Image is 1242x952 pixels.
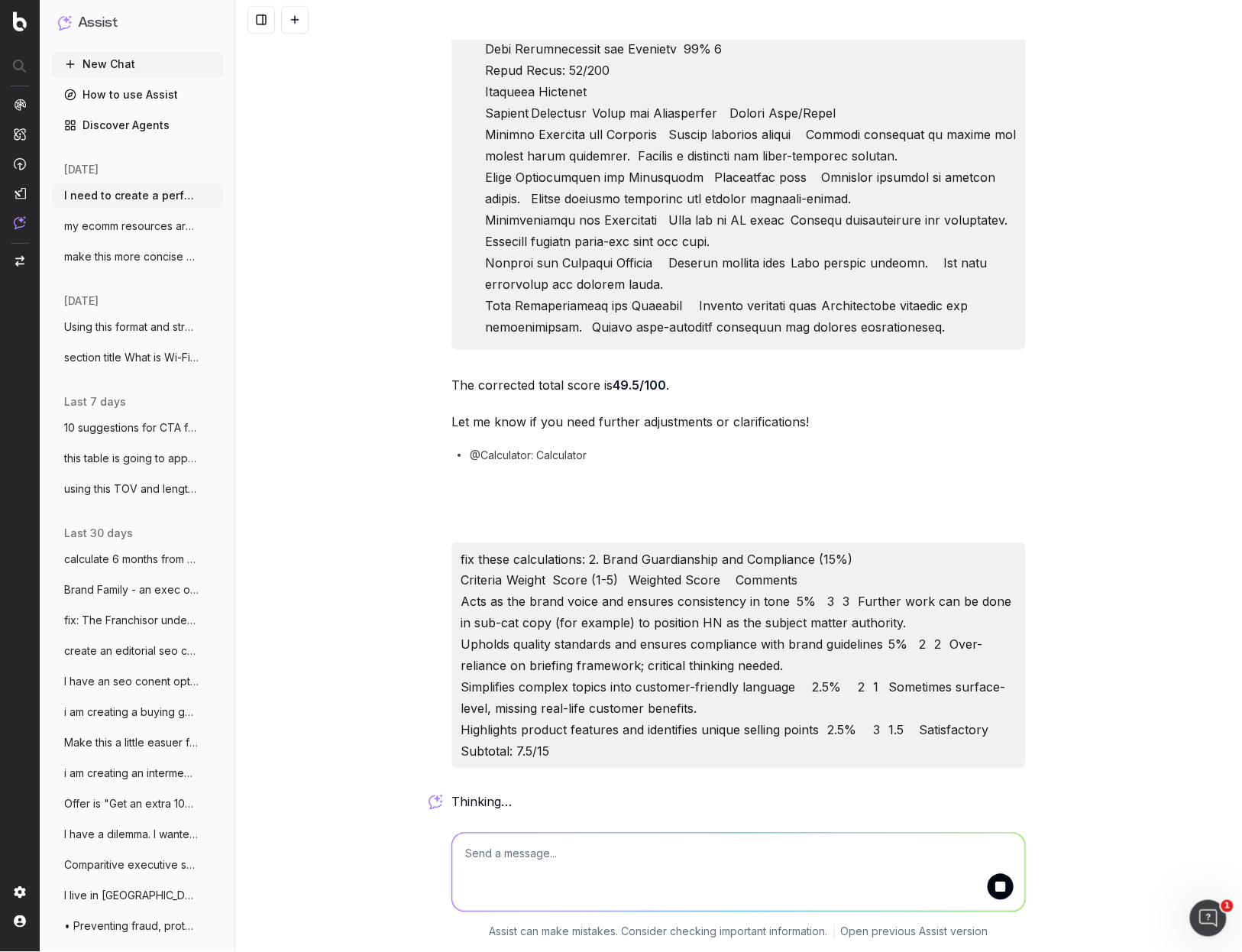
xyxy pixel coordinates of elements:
span: [DATE] [64,293,99,309]
span: calculate 6 months from [DATE] [64,552,199,567]
button: i am creating a buying guidde content au [52,700,223,724]
button: my ecomm resources are thin. for big eve [52,214,223,238]
span: I live in [GEOGRAPHIC_DATA] - shopping for a gif [64,888,199,903]
span: • Preventing fraud, protecting revenue, [64,918,199,934]
button: I live in [GEOGRAPHIC_DATA] - shopping for a gif [52,883,223,908]
button: section title What is Wi-Fi 7? Wi-Fi 7 ( [52,345,223,370]
p: Let me know if you need further adjustments or clarifications! [451,411,1026,432]
p: fix these calculations: 2. Brand Guardianship and Compliance (15%) Criteria Weight Score (1-5) We... [461,549,1017,763]
span: i am creating an intermediary category p [64,766,199,781]
img: Analytics [14,99,26,111]
strong: 49.5/100 [613,377,666,393]
span: I have an seo conent optimisation questi [64,674,199,689]
button: New Chat [52,52,223,76]
img: Switch project [15,256,24,267]
img: Activation [14,157,26,170]
button: Make this a little easuer for laymen to [52,730,223,755]
span: last 30 days [64,526,133,541]
button: I need to create a performance review sc [52,183,223,208]
button: 10 suggestions for CTA for link to windo [52,416,223,440]
button: calculate 6 months from [DATE] [52,547,223,572]
span: Make this a little easuer for laymen to [64,735,199,750]
button: Assist [58,12,217,34]
span: section title What is Wi-Fi 7? Wi-Fi 7 ( [64,350,199,365]
img: My account [14,915,26,928]
span: my ecomm resources are thin. for big eve [64,219,199,234]
button: I have a dilemma. I wanted a [DEMOGRAPHIC_DATA] door [52,822,223,847]
button: i am creating an intermediary category p [52,761,223,785]
button: Comparitive executive summary brief: cre [52,853,223,877]
a: How to use Assist [52,83,223,107]
span: I have a dilemma. I wanted a [DEMOGRAPHIC_DATA] door [64,827,199,842]
span: using this TOV and length: Cold snap? No [64,481,199,497]
span: fix: The Franchisor understands that the [64,613,199,628]
span: i am creating a buying guidde content au [64,704,199,720]
span: this table is going to appear on a [PERSON_NAME] [64,451,199,466]
button: Offer is "Get an extra 10% off All Mobil [52,792,223,816]
a: Open previous Assist version [841,924,988,940]
button: this table is going to appear on a [PERSON_NAME] [52,446,223,471]
span: I need to create a performance review sc [64,188,199,203]
span: [DATE] [64,162,99,177]
p: The corrected total score is . [451,374,1026,396]
img: Botify logo [13,11,27,31]
img: Studio [14,187,26,199]
span: Brand Family - an exec overview: D AT T [64,582,199,597]
img: Assist [58,15,72,30]
button: Brand Family - an exec overview: D AT T [52,578,223,602]
span: 10 suggestions for CTA for link to windo [64,420,199,436]
h1: Assist [78,12,118,34]
span: make this more concise and clear: Hi Mar [64,249,199,264]
span: create an editorial seo content framewor [64,643,199,659]
img: Setting [14,886,26,899]
button: I have an seo conent optimisation questi [52,669,223,694]
p: Assist can make mistakes. Consider checking important information. [490,924,828,940]
button: fix: The Franchisor understands that the [52,608,223,633]
button: Using this format and structure and tone [52,315,223,339]
button: using this TOV and length: Cold snap? No [52,477,223,501]
button: make this more concise and clear: Hi Mar [52,244,223,269]
span: 1 [1221,900,1234,912]
a: Discover Agents [52,113,223,138]
img: Assist [14,216,26,229]
span: @Calculator: Calculator [470,448,587,463]
span: Comparitive executive summary brief: cre [64,857,199,873]
iframe: Intercom live chat [1190,900,1227,937]
span: last 7 days [64,394,126,410]
button: • Preventing fraud, protecting revenue, [52,914,223,938]
img: Botify assist logo [429,795,443,810]
button: create an editorial seo content framewor [52,639,223,663]
span: Using this format and structure and tone [64,319,199,335]
img: Intelligence [14,128,26,141]
span: Offer is "Get an extra 10% off All Mobil [64,796,199,811]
